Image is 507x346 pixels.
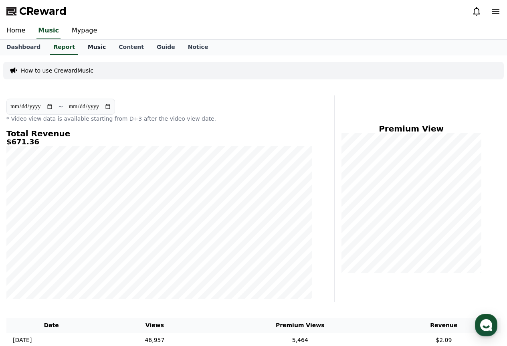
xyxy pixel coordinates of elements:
[150,40,182,55] a: Guide
[13,336,32,344] p: [DATE]
[53,254,103,274] a: Messages
[50,40,78,55] a: Report
[103,254,154,274] a: Settings
[182,40,215,55] a: Notice
[6,318,96,333] th: Date
[341,124,481,133] h4: Premium View
[387,318,501,333] th: Revenue
[213,318,387,333] th: Premium Views
[81,40,112,55] a: Music
[112,40,150,55] a: Content
[6,115,312,123] p: * Video view data is available starting from D+3 after the video view date.
[58,102,63,111] p: ~
[21,67,93,75] a: How to use CrewardMusic
[20,266,34,273] span: Home
[19,5,67,18] span: CReward
[6,129,312,138] h4: Total Revenue
[119,266,138,273] span: Settings
[2,254,53,274] a: Home
[67,267,90,273] span: Messages
[6,138,312,146] h5: $671.36
[65,22,103,39] a: Mypage
[36,22,61,39] a: Music
[96,318,213,333] th: Views
[6,5,67,18] a: CReward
